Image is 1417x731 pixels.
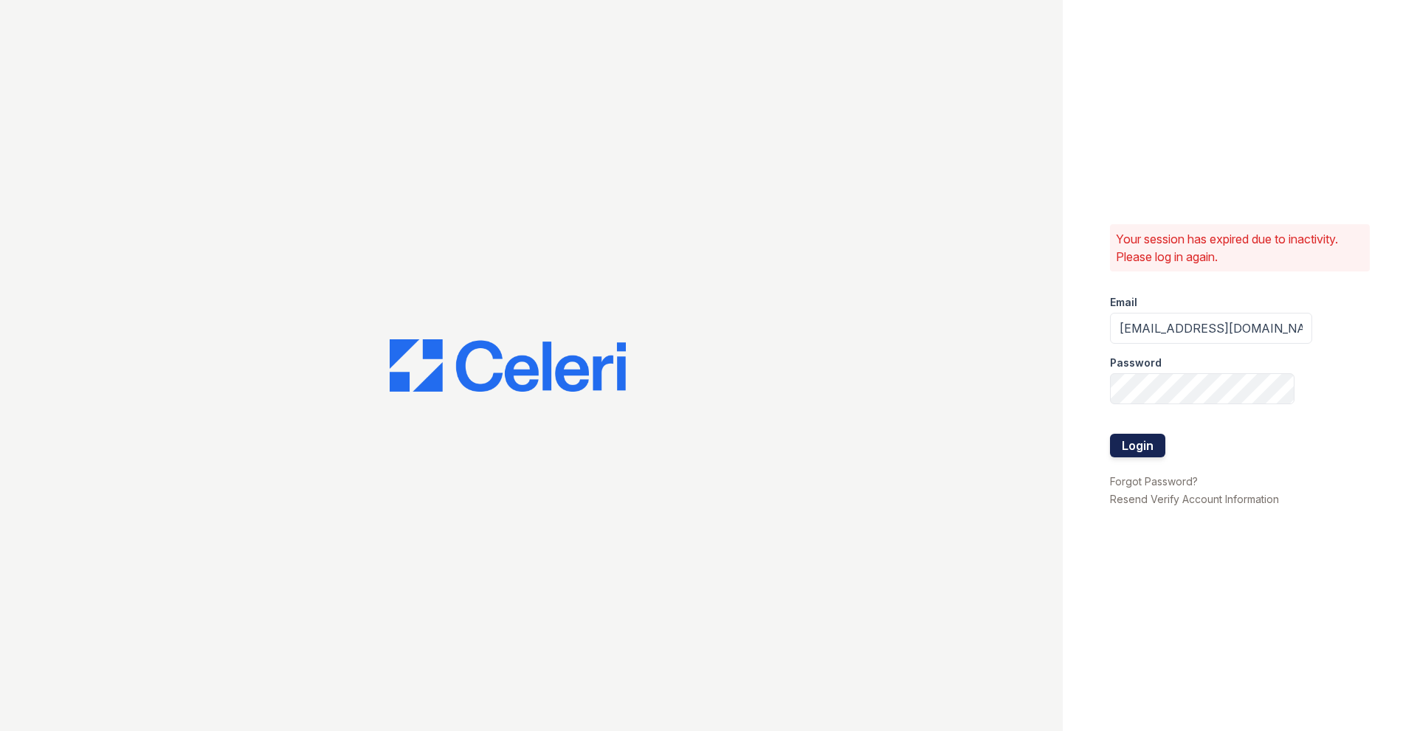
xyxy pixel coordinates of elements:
[1110,493,1279,505] a: Resend Verify Account Information
[1116,230,1364,266] p: Your session has expired due to inactivity. Please log in again.
[390,339,626,392] img: CE_Logo_Blue-a8612792a0a2168367f1c8372b55b34899dd931a85d93a1a3d3e32e68fde9ad4.png
[1110,295,1137,310] label: Email
[1110,356,1162,370] label: Password
[1110,434,1165,457] button: Login
[1110,475,1198,488] a: Forgot Password?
